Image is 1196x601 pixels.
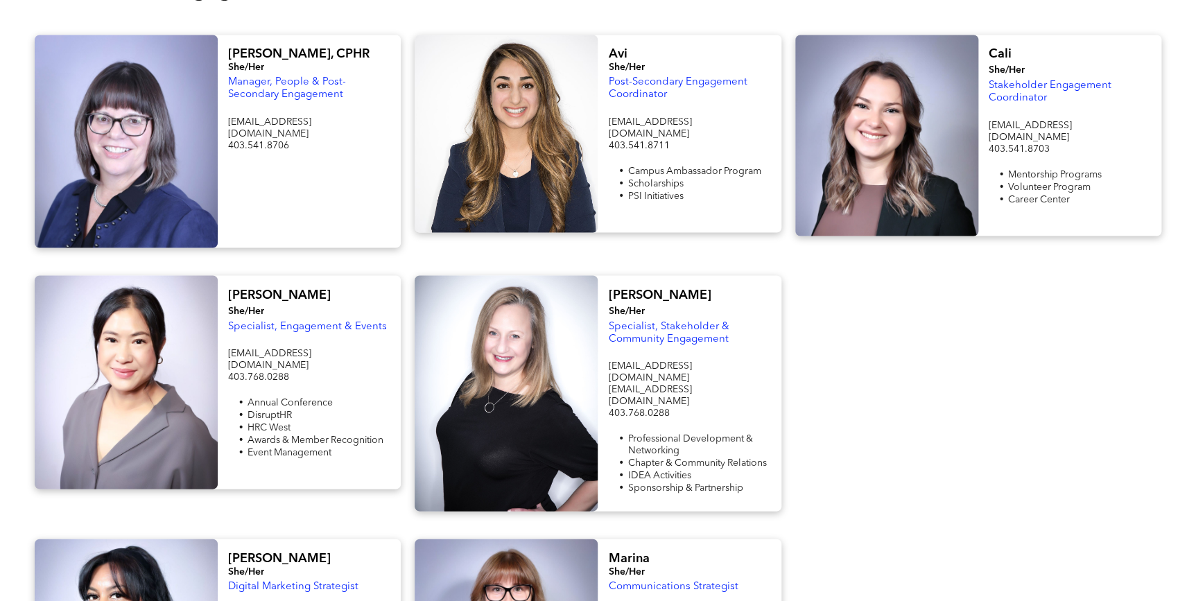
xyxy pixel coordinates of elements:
[248,447,331,457] span: Event Management
[228,140,289,150] span: 403.541.8706
[228,566,264,576] span: She/Her
[228,552,331,564] span: [PERSON_NAME]
[248,435,383,444] span: Awards & Member Recognition
[608,288,711,301] span: [PERSON_NAME]
[989,48,1012,60] span: Cali
[989,120,1072,141] span: [EMAIL_ADDRESS][DOMAIN_NAME]
[228,321,387,331] span: Specialist, Engagement & Events
[608,306,644,315] span: She/Her
[627,482,743,492] span: Sponsorship & Partnership
[608,116,691,138] span: [EMAIL_ADDRESS][DOMAIN_NAME]
[608,321,729,344] span: Specialist, Stakeholder & Community Engagement
[627,433,752,455] span: Professional Development & Networking
[989,65,1025,75] span: She/Her
[608,384,691,406] span: [EMAIL_ADDRESS][DOMAIN_NAME]
[627,191,683,200] span: PSI Initiatives
[608,62,644,72] span: She/Her
[228,348,311,369] span: [EMAIL_ADDRESS][DOMAIN_NAME]
[1008,194,1070,204] span: Career Center
[627,166,761,175] span: Campus Ambassador Program
[228,48,370,60] span: [PERSON_NAME], CPHR
[228,288,331,301] span: [PERSON_NAME]
[248,410,292,419] span: DisruptHR
[1008,182,1091,191] span: Volunteer Program
[608,408,669,417] span: 403.768.0288
[248,422,291,432] span: HRC West
[248,397,333,407] span: Annual Conference
[228,306,264,315] span: She/Her
[608,581,738,591] span: Communications Strategist
[608,140,669,150] span: 403.541.8711
[989,143,1050,153] span: 403.541.8703
[627,178,683,188] span: Scholarships
[608,552,649,564] span: Marina
[228,62,264,72] span: She/Her
[228,77,346,100] span: Manager, People & Post-Secondary Engagement
[1008,169,1102,179] span: Mentorship Programs
[989,80,1111,103] span: Stakeholder Engagement Coordinator
[228,581,358,591] span: Digital Marketing Strategist
[608,77,747,100] span: Post-Secondary Engagement Coordinator
[608,566,644,576] span: She/Her
[608,48,627,60] span: Avi
[627,470,691,480] span: IDEA Activities
[228,116,311,138] span: [EMAIL_ADDRESS][DOMAIN_NAME]
[627,458,766,467] span: Chapter & Community Relations
[608,360,691,382] span: [EMAIL_ADDRESS][DOMAIN_NAME]
[228,372,289,381] span: 403.768.0288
